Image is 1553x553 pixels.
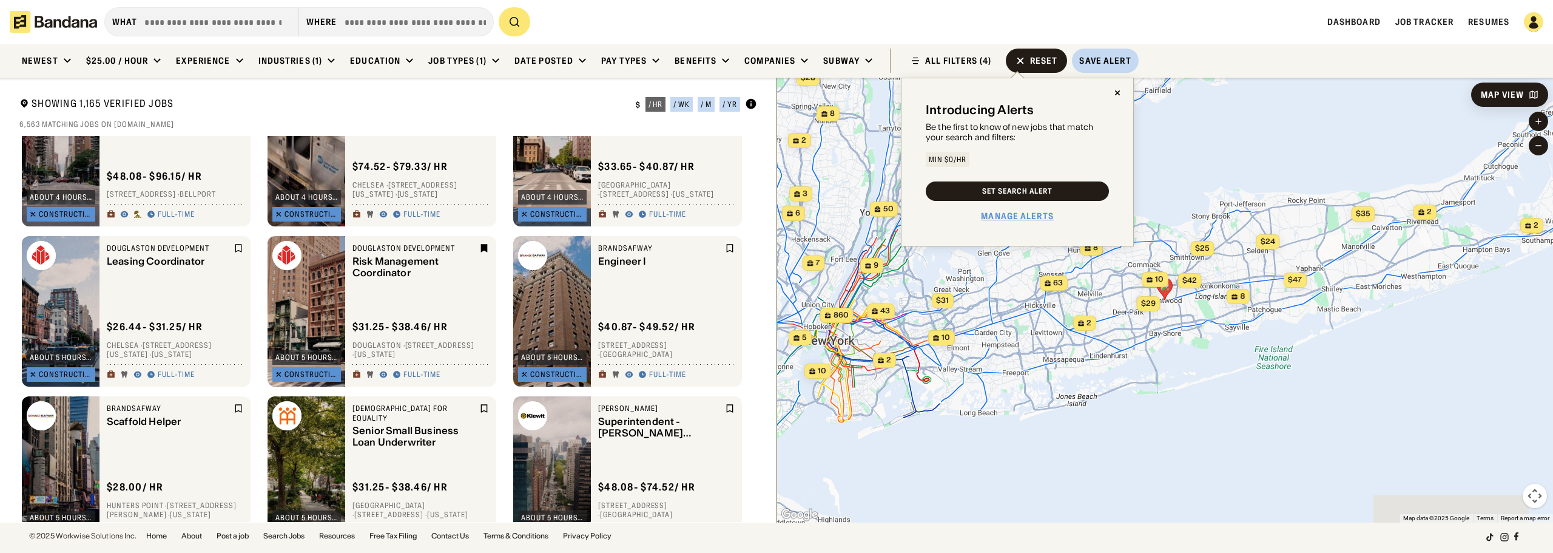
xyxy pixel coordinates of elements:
[431,532,469,540] a: Contact Us
[823,55,860,66] div: Subway
[1086,318,1091,328] span: 2
[1481,90,1524,99] div: Map View
[1030,56,1058,65] div: Reset
[319,532,355,540] a: Resources
[306,16,337,27] div: Where
[926,103,1034,117] div: Introducing Alerts
[1079,55,1131,66] div: Save Alert
[29,532,136,540] div: © 2025 Workwise Solutions Inc.
[874,260,878,271] span: 9
[802,333,807,343] span: 5
[648,101,663,108] div: / hr
[723,101,737,108] div: / yr
[1093,243,1098,253] span: 8
[1403,515,1469,521] span: Map data ©2025 Google
[1501,515,1549,521] a: Report a map error
[563,532,611,540] a: Privacy Policy
[701,101,712,108] div: / m
[22,55,58,66] div: Newest
[1195,243,1210,253] span: $25
[112,16,137,27] div: what
[936,296,949,305] span: $31
[428,55,487,66] div: Job Types (1)
[926,122,1109,143] div: Be the first to know of new jobs that match your search and filters:
[1523,484,1547,508] button: Map camera controls
[1395,16,1454,27] a: Job Tracker
[1155,274,1164,285] span: 10
[801,73,815,82] span: $28
[258,55,323,66] div: Industries (1)
[925,56,991,65] div: ALL FILTERS (4)
[10,11,97,33] img: Bandana logotype
[181,532,202,540] a: About
[834,310,849,321] span: 860
[880,306,890,316] span: 43
[217,532,249,540] a: Post a job
[1261,237,1275,246] span: $24
[1427,207,1432,217] span: 2
[1356,209,1370,218] span: $35
[514,55,573,66] div: Date Posted
[1053,278,1063,288] span: 63
[19,136,756,522] div: grid
[601,55,647,66] div: Pay Types
[19,120,757,129] div: 6,563 matching jobs on [DOMAIN_NAME]
[929,156,966,163] div: Min $0/hr
[744,55,795,66] div: Companies
[176,55,230,66] div: Experience
[795,208,800,219] span: 6
[483,532,548,540] a: Terms & Conditions
[636,100,641,110] div: $
[942,333,950,343] span: 10
[1534,220,1538,231] span: 2
[801,135,806,146] span: 2
[369,532,417,540] a: Free Tax Filing
[780,507,820,523] img: Google
[982,188,1052,195] div: Set Search Alert
[263,532,305,540] a: Search Jobs
[886,355,891,365] span: 2
[816,258,820,268] span: 7
[1240,291,1245,302] span: 8
[803,189,807,199] span: 3
[1477,515,1494,521] a: Terms (opens in new tab)
[883,204,894,214] span: 50
[350,55,400,66] div: Education
[1288,275,1302,284] span: $47
[1327,16,1381,27] a: Dashboard
[673,101,690,108] div: / wk
[19,97,626,112] div: Showing 1,165 Verified Jobs
[818,366,826,376] span: 10
[981,211,1054,222] a: Manage Alerts
[830,109,835,119] span: 8
[1141,299,1156,308] span: $29
[146,532,167,540] a: Home
[675,55,716,66] div: Benefits
[1182,276,1197,285] span: $42
[86,55,149,66] div: $25.00 / hour
[1468,16,1509,27] a: Resumes
[780,507,820,523] a: Open this area in Google Maps (opens a new window)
